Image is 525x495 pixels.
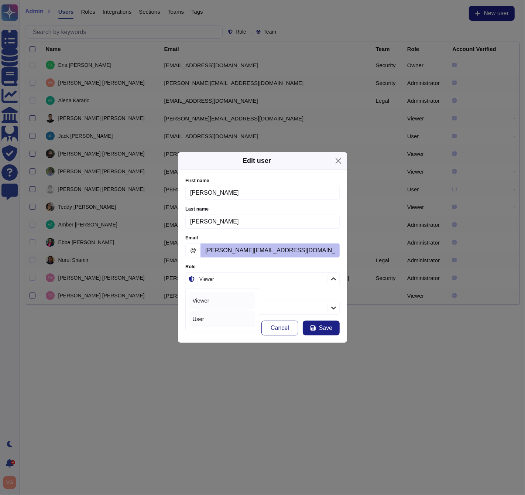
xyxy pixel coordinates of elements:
div: Viewer [199,277,214,281]
button: Save [303,321,340,335]
button: Close [333,155,344,167]
div: User [192,316,252,322]
input: Enter user firstname [185,186,340,200]
span: Viewer [192,297,209,304]
div: User [189,311,255,327]
div: Viewer [192,297,252,304]
label: First name [185,178,340,183]
span: User [192,316,204,322]
span: Save [319,325,332,331]
span: @ [185,243,201,257]
label: Role [185,264,340,269]
label: Email [185,236,340,240]
label: Last name [185,207,340,212]
label: Team [185,293,340,298]
div: Viewer [189,292,255,309]
span: Cancel [271,325,289,331]
div: Edit user [243,156,271,166]
input: Enter email [200,243,340,257]
input: Enter user lastname [185,215,340,229]
button: Cancel [261,321,298,335]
